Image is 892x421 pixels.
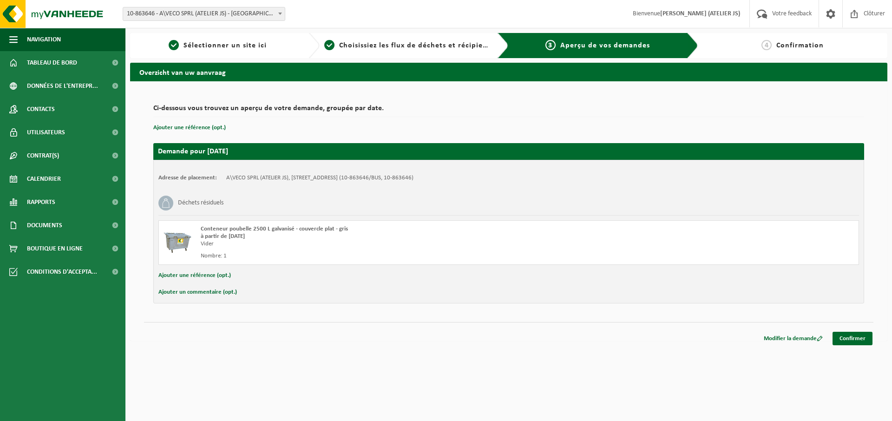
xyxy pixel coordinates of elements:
a: 1Sélectionner un site ici [135,40,301,51]
a: 2Choisissiez les flux de déchets et récipients [324,40,491,51]
span: Aperçu de vos demandes [560,42,650,49]
span: Rapports [27,191,55,214]
span: Conditions d'accepta... [27,260,97,283]
strong: à partir de [DATE] [201,233,245,239]
span: Utilisateurs [27,121,65,144]
div: Vider [201,240,546,248]
strong: [PERSON_NAME] (ATELIER JS) [660,10,740,17]
span: 10-863646 - A\VECO SPRL (ATELIER JS) - SAINT-HUBERT [123,7,285,21]
span: Calendrier [27,167,61,191]
span: 10-863646 - A\VECO SPRL (ATELIER JS) - SAINT-HUBERT [123,7,285,20]
span: Confirmation [776,42,824,49]
a: Confirmer [833,332,872,345]
strong: Demande pour [DATE] [158,148,228,155]
span: Sélectionner un site ici [184,42,267,49]
span: Contacts [27,98,55,121]
span: 3 [545,40,556,50]
span: 2 [324,40,334,50]
span: Boutique en ligne [27,237,83,260]
span: Données de l'entrepr... [27,74,98,98]
span: Navigation [27,28,61,51]
h2: Overzicht van uw aanvraag [130,63,887,81]
a: Modifier la demande [757,332,830,345]
button: Ajouter une référence (opt.) [158,270,231,282]
button: Ajouter un commentaire (opt.) [158,286,237,298]
img: WB-2500-GAL-GY-01.png [164,225,191,253]
span: Choisissiez les flux de déchets et récipients [339,42,494,49]
h3: Déchets résiduels [178,196,223,210]
span: 1 [169,40,179,50]
strong: Adresse de placement: [158,175,217,181]
div: Nombre: 1 [201,252,546,260]
span: Conteneur poubelle 2500 L galvanisé - couvercle plat - gris [201,226,348,232]
span: Contrat(s) [27,144,59,167]
span: 4 [761,40,772,50]
h2: Ci-dessous vous trouvez un aperçu de votre demande, groupée par date. [153,105,864,117]
td: A\VECO SPRL (ATELIER JS), [STREET_ADDRESS] (10-863646/BUS, 10-863646) [226,174,413,182]
span: Tableau de bord [27,51,77,74]
span: Documents [27,214,62,237]
button: Ajouter une référence (opt.) [153,122,226,134]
